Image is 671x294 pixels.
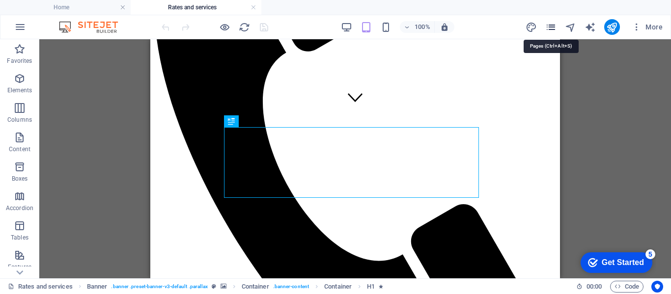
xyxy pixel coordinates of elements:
[12,175,28,183] p: Boxes
[576,281,602,293] h6: Session time
[219,21,230,33] button: Click here to leave preview mode and continue editing
[565,22,576,33] i: Navigator
[632,22,663,32] span: More
[87,281,108,293] span: Click to select. Double-click to edit
[324,281,352,293] span: Click to select. Double-click to edit
[11,234,28,241] p: Tables
[238,21,250,33] button: reload
[242,281,269,293] span: Click to select. Double-click to edit
[56,21,130,33] img: Editor Logo
[545,21,557,33] button: pages
[87,281,384,293] nav: breadcrumb
[651,281,663,293] button: Usercentrics
[593,283,595,290] span: :
[415,21,430,33] h6: 100%
[585,22,596,33] i: AI Writer
[5,5,77,26] div: Get Started 5 items remaining, 0% complete
[7,116,32,124] p: Columns
[400,21,435,33] button: 100%
[615,281,639,293] span: Code
[27,11,69,20] div: Get Started
[440,23,449,31] i: On resize automatically adjust zoom level to fit chosen device.
[6,204,33,212] p: Accordion
[610,281,643,293] button: Code
[565,21,577,33] button: navigator
[526,22,537,33] i: Design (Ctrl+Alt+Y)
[587,281,602,293] span: 00 00
[526,21,537,33] button: design
[111,281,208,293] span: . banner .preset-banner-v3-default .parallax
[70,2,80,12] div: 5
[8,263,31,271] p: Features
[273,281,309,293] span: . banner-content
[7,86,32,94] p: Elements
[131,2,261,13] h4: Rates and services
[604,19,620,35] button: publish
[367,281,375,293] span: Click to select. Double-click to edit
[7,57,32,65] p: Favorites
[221,284,226,289] i: This element contains a background
[606,22,617,33] i: Publish
[628,19,667,35] button: More
[8,281,73,293] a: Click to cancel selection. Double-click to open Pages
[212,284,216,289] i: This element is a customizable preset
[9,145,30,153] p: Content
[585,21,596,33] button: text_generator
[379,284,383,289] i: Element contains an animation
[239,22,250,33] i: Reload page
